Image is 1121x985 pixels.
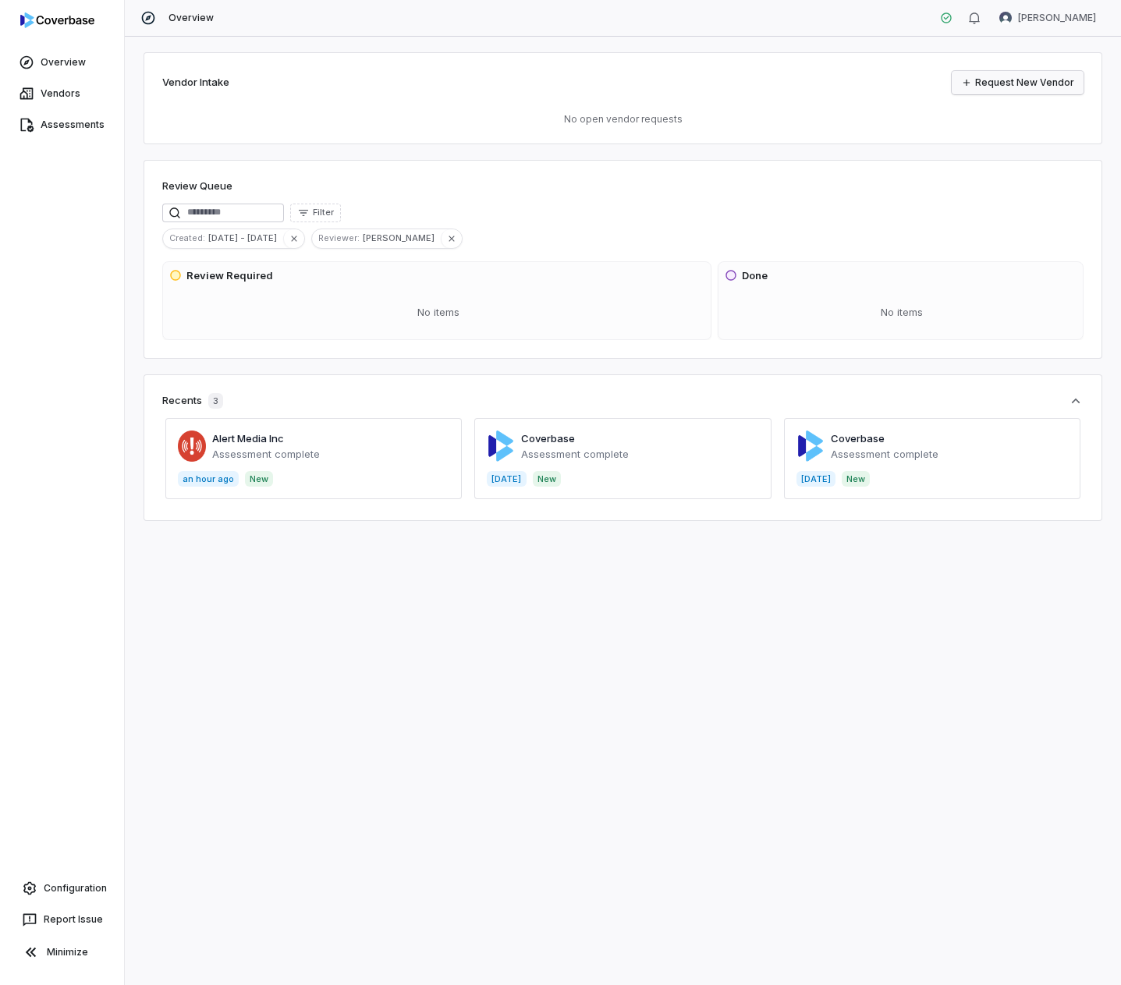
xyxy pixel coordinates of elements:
[44,882,107,895] span: Configuration
[313,207,334,218] span: Filter
[20,12,94,28] img: logo-D7KZi-bG.svg
[41,119,105,131] span: Assessments
[999,12,1012,24] img: Laura Crepeau avatar
[742,268,768,284] h3: Done
[41,56,86,69] span: Overview
[163,231,208,245] span: Created :
[208,231,283,245] span: [DATE] - [DATE]
[831,432,885,445] a: Coverbase
[363,231,441,245] span: [PERSON_NAME]
[169,12,214,24] span: Overview
[521,432,575,445] a: Coverbase
[6,905,118,934] button: Report Issue
[3,48,121,76] a: Overview
[169,292,708,333] div: No items
[186,268,273,284] h3: Review Required
[47,946,88,958] span: Minimize
[162,113,1084,126] p: No open vendor requests
[162,179,232,194] h1: Review Queue
[725,292,1080,333] div: No items
[162,75,229,90] h2: Vendor Intake
[1018,12,1096,24] span: [PERSON_NAME]
[3,80,121,108] a: Vendors
[3,111,121,139] a: Assessments
[212,432,284,445] a: Alert Media Inc
[44,913,103,926] span: Report Issue
[312,231,363,245] span: Reviewer :
[162,393,223,409] div: Recents
[6,874,118,902] a: Configuration
[41,87,80,100] span: Vendors
[208,393,223,409] span: 3
[162,393,1084,409] button: Recents3
[6,937,118,968] button: Minimize
[952,71,1084,94] a: Request New Vendor
[290,204,341,222] button: Filter
[990,6,1105,30] button: Laura Crepeau avatar[PERSON_NAME]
